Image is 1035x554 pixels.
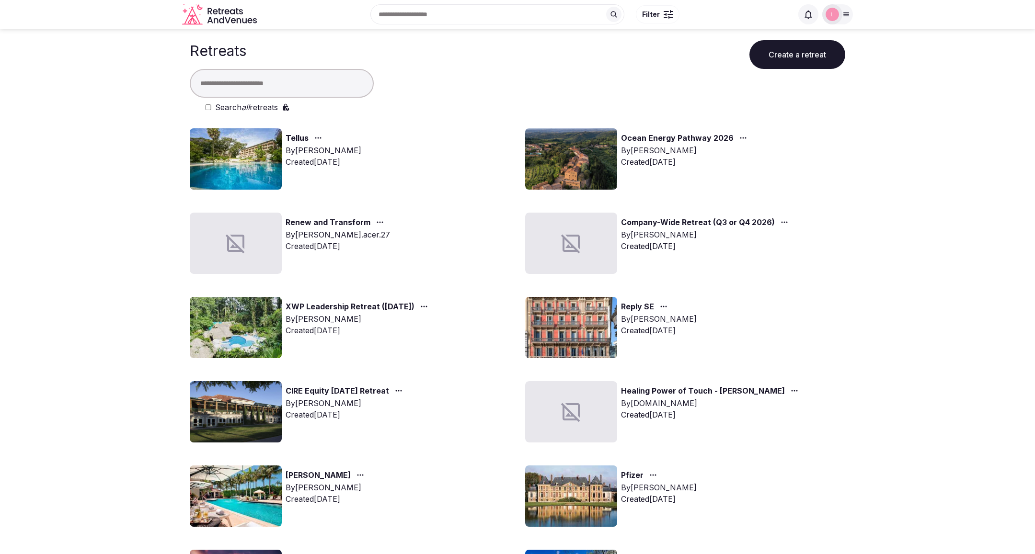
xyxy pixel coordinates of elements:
[621,301,654,313] a: Reply SE
[621,397,802,409] div: By [DOMAIN_NAME]
[286,240,390,252] div: Created [DATE]
[826,8,839,21] img: Luwam Beyin
[190,465,282,527] img: Top retreat image for the retreat: Sponzo
[286,156,361,168] div: Created [DATE]
[190,42,246,59] h1: Retreats
[182,4,259,25] a: Visit the homepage
[241,102,250,112] em: all
[525,128,617,190] img: Top retreat image for the retreat: Ocean Energy Pathway 2026
[525,465,617,527] img: Top retreat image for the retreat: Pfizer
[525,297,617,358] img: Top retreat image for the retreat: Reply SE
[621,240,792,252] div: Created [DATE]
[642,10,660,19] span: Filter
[286,409,406,420] div: Created [DATE]
[182,4,259,25] svg: Retreats and Venues company logo
[190,128,282,190] img: Top retreat image for the retreat: Tellus
[286,216,370,229] a: Renew and Transform
[286,132,309,145] a: Tellus
[749,40,845,69] button: Create a retreat
[286,385,389,397] a: CIRE Equity [DATE] Retreat
[621,493,697,505] div: Created [DATE]
[286,482,368,493] div: By [PERSON_NAME]
[621,229,792,240] div: By [PERSON_NAME]
[286,229,390,240] div: By [PERSON_NAME].acer.27
[286,145,361,156] div: By [PERSON_NAME]
[215,102,278,113] label: Search retreats
[621,132,734,145] a: Ocean Energy Pathway 2026
[190,381,282,442] img: Top retreat image for the retreat: CIRE Equity February 2026 Retreat
[621,469,644,482] a: Pfizer
[621,409,802,420] div: Created [DATE]
[286,325,432,336] div: Created [DATE]
[636,5,679,23] button: Filter
[621,156,751,168] div: Created [DATE]
[286,313,432,325] div: By [PERSON_NAME]
[621,313,697,325] div: By [PERSON_NAME]
[286,301,414,313] a: XWP Leadership Retreat ([DATE])
[286,493,368,505] div: Created [DATE]
[621,145,751,156] div: By [PERSON_NAME]
[190,297,282,358] img: Top retreat image for the retreat: XWP Leadership Retreat (February 2026)
[286,397,406,409] div: By [PERSON_NAME]
[621,325,697,336] div: Created [DATE]
[621,216,775,229] a: Company-Wide Retreat (Q3 or Q4 2026)
[621,482,697,493] div: By [PERSON_NAME]
[286,469,351,482] a: [PERSON_NAME]
[621,385,785,397] a: Healing Power of Touch - [PERSON_NAME]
